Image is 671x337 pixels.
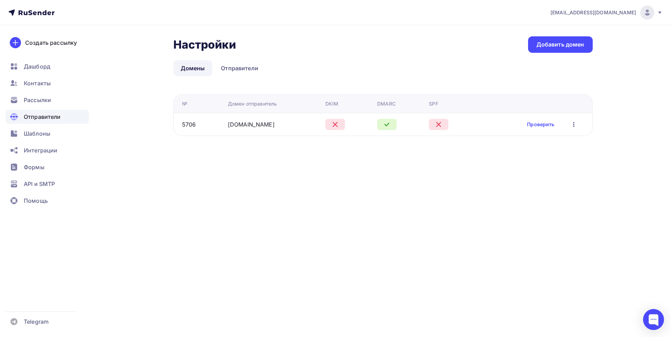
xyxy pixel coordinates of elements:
div: DMARC [377,100,396,107]
span: Помощь [24,196,48,205]
div: 5706 [182,120,196,129]
a: Шаблоны [6,127,89,141]
a: Формы [6,160,89,174]
div: SPF [429,100,438,107]
a: Отправители [6,110,89,124]
a: Рассылки [6,93,89,107]
a: Контакты [6,76,89,90]
h2: Настройки [173,38,236,52]
div: № [182,100,187,107]
span: Контакты [24,79,51,87]
div: Создать рассылку [25,38,77,47]
a: Проверить [527,121,554,128]
span: Шаблоны [24,129,50,138]
a: Домены [173,60,212,76]
span: [EMAIL_ADDRESS][DOMAIN_NAME] [550,9,636,16]
span: Рассылки [24,96,51,104]
a: [DOMAIN_NAME] [228,121,275,128]
a: Отправители [214,60,266,76]
div: Добавить домен [536,41,584,49]
span: API и SMTP [24,180,55,188]
span: Telegram [24,317,49,326]
a: [EMAIL_ADDRESS][DOMAIN_NAME] [550,6,663,20]
span: Интеграции [24,146,57,155]
span: Отправители [24,113,61,121]
span: Формы [24,163,44,171]
div: DKIM [325,100,339,107]
a: Дашборд [6,59,89,73]
span: Дашборд [24,62,50,71]
div: Домен отправитель [228,100,277,107]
